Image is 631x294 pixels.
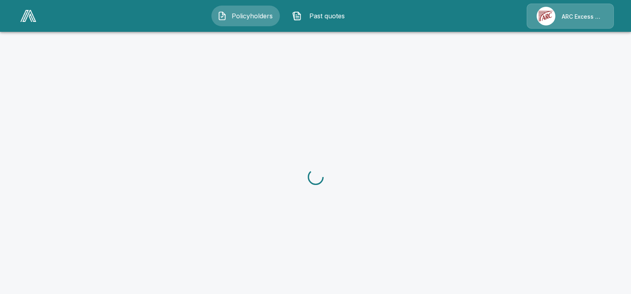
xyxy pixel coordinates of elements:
button: Past quotes IconPast quotes [286,6,355,26]
button: Policyholders IconPolicyholders [211,6,280,26]
span: Past quotes [305,11,349,21]
img: AA Logo [20,10,36,22]
img: Policyholders Icon [217,11,227,21]
span: Policyholders [230,11,274,21]
img: Past quotes Icon [292,11,302,21]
